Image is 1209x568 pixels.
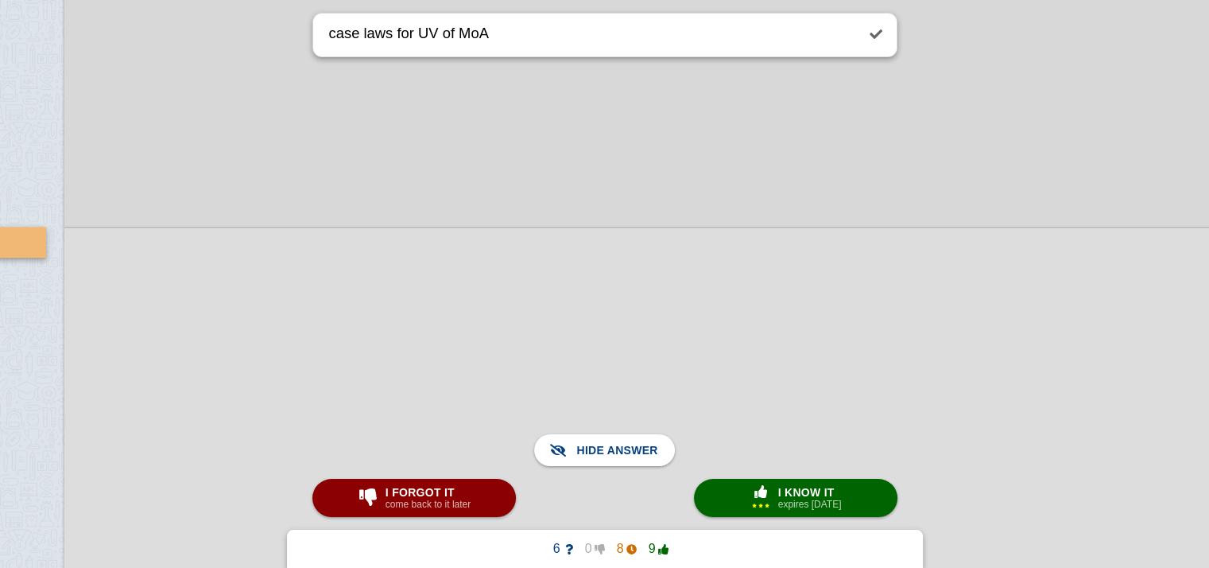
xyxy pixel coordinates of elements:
span: 0 [573,542,605,556]
span: I know it [778,486,842,499]
button: 6089 [529,536,681,562]
small: expires [DATE] [778,499,842,510]
span: 8 [605,542,637,556]
small: come back to it later [386,499,471,510]
button: Hide answer [534,434,674,466]
span: 9 [637,542,668,556]
span: 6 [541,542,573,556]
button: I know itexpires [DATE] [694,479,897,517]
span: I forgot it [386,486,471,499]
button: I forgot itcome back to it later [312,479,516,517]
textarea: case laws for UV of MoA [326,14,855,56]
